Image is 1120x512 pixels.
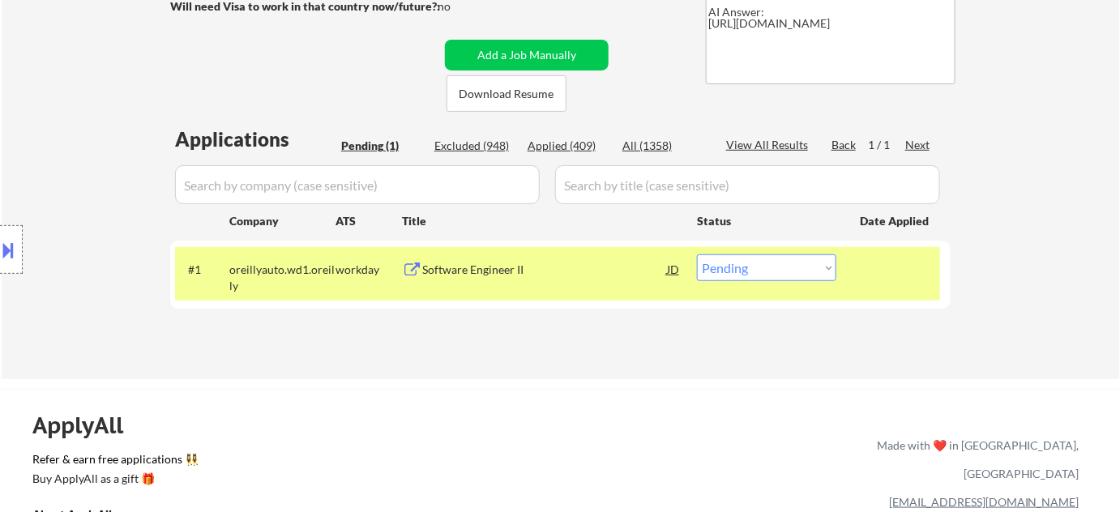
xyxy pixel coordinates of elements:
input: Search by title (case sensitive) [555,165,940,204]
div: Next [905,137,931,153]
div: Made with ❤️ in [GEOGRAPHIC_DATA], [GEOGRAPHIC_DATA] [870,431,1079,488]
div: Date Applied [860,213,931,229]
a: [EMAIL_ADDRESS][DOMAIN_NAME] [889,495,1079,509]
input: Search by company (case sensitive) [175,165,540,204]
div: workday [336,262,402,278]
button: Add a Job Manually [445,40,609,70]
div: Title [402,213,682,229]
a: Refer & earn free applications 👯‍♀️ [32,454,538,471]
div: JD [665,254,682,284]
a: Buy ApplyAll as a gift 🎁 [32,471,195,491]
div: Excluded (948) [434,138,515,154]
div: All (1358) [622,138,703,154]
div: ATS [336,213,402,229]
button: Download Resume [447,75,566,112]
div: ApplyAll [32,412,142,439]
div: Applied (409) [528,138,609,154]
div: Pending (1) [341,138,422,154]
div: Status [697,206,836,235]
div: View All Results [726,137,813,153]
div: Buy ApplyAll as a gift 🎁 [32,473,195,484]
div: 1 / 1 [868,137,905,153]
div: Software Engineer II [422,262,667,278]
div: Back [831,137,857,153]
